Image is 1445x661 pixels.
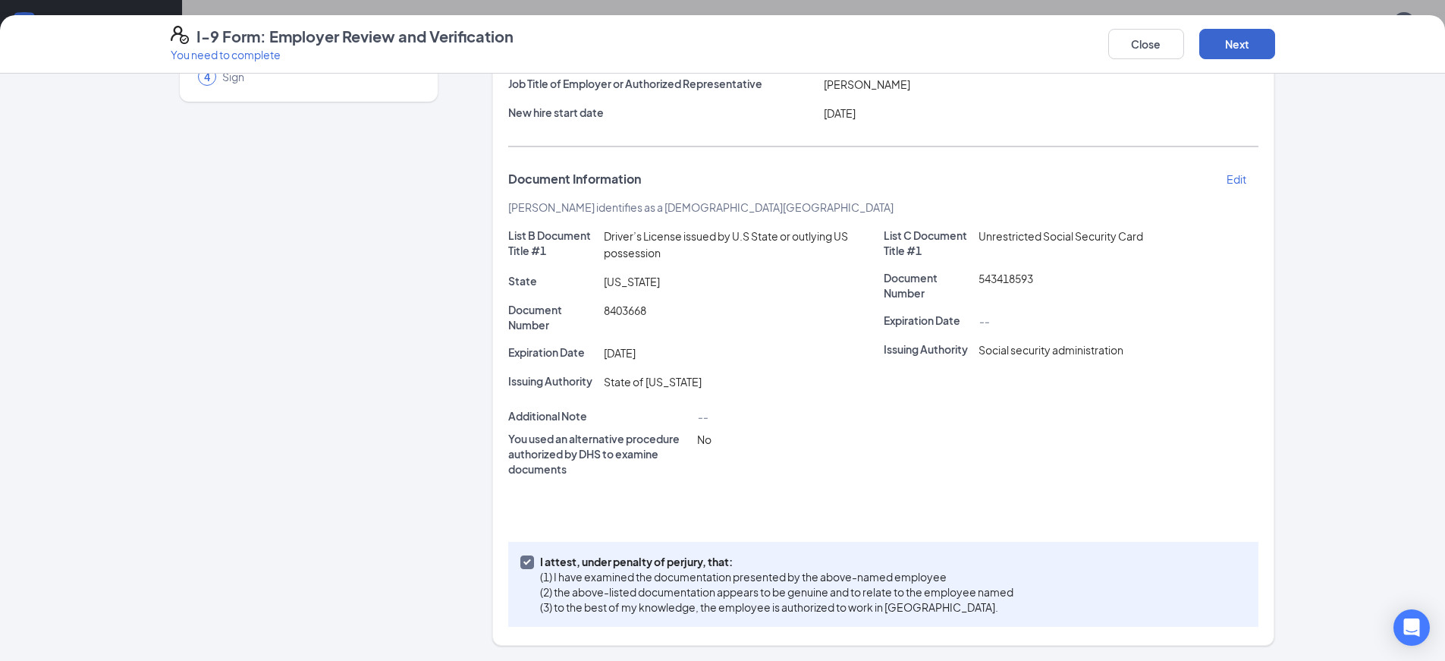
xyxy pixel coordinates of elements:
span: No [697,433,712,446]
button: Next [1199,29,1275,59]
p: Expiration Date [884,313,973,328]
p: I attest, under penalty of perjury, that: [540,554,1013,569]
svg: FormI9EVerifyIcon [171,26,189,44]
p: Document Number [884,270,973,301]
p: (1) I have examined the documentation presented by the above-named employee [540,569,1013,584]
p: Additional Note [508,408,691,423]
div: Open Intercom Messenger [1393,609,1430,646]
p: New hire start date [508,105,818,120]
span: Driver’s License issued by U.S State or outlying US possession [604,229,848,260]
p: Edit [1227,172,1246,187]
span: [PERSON_NAME] [824,77,910,91]
span: [DATE] [604,346,636,360]
p: Document Number [508,302,598,332]
button: Close [1108,29,1184,59]
p: You need to complete [171,47,514,62]
span: 543418593 [979,272,1033,285]
p: List B Document Title #1 [508,228,598,258]
span: Document Information [508,172,641,187]
span: -- [979,314,989,328]
p: Expiration Date [508,345,598,360]
span: Social security administration [979,343,1123,357]
span: State of [US_STATE] [604,375,702,389]
span: -- [697,410,708,423]
p: State [508,273,598,288]
span: Sign [222,69,416,84]
p: Job Title of Employer or Authorized Representative [508,76,818,91]
p: List C Document Title #1 [884,228,973,258]
span: [DATE] [824,106,856,120]
p: (2) the above-listed documentation appears to be genuine and to relate to the employee named [540,584,1013,600]
h4: I-9 Form: Employer Review and Verification [196,26,514,47]
p: Issuing Authority [884,342,973,357]
span: 8403668 [604,304,646,317]
p: Issuing Authority [508,373,598,389]
span: Unrestricted Social Security Card [979,229,1143,243]
p: (3) to the best of my knowledge, the employee is authorized to work in [GEOGRAPHIC_DATA]. [540,600,1013,615]
span: [US_STATE] [604,275,660,288]
span: 4 [204,69,210,84]
p: You used an alternative procedure authorized by DHS to examine documents [508,431,691,477]
span: [PERSON_NAME] identifies as a [DEMOGRAPHIC_DATA][GEOGRAPHIC_DATA] [508,200,894,214]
